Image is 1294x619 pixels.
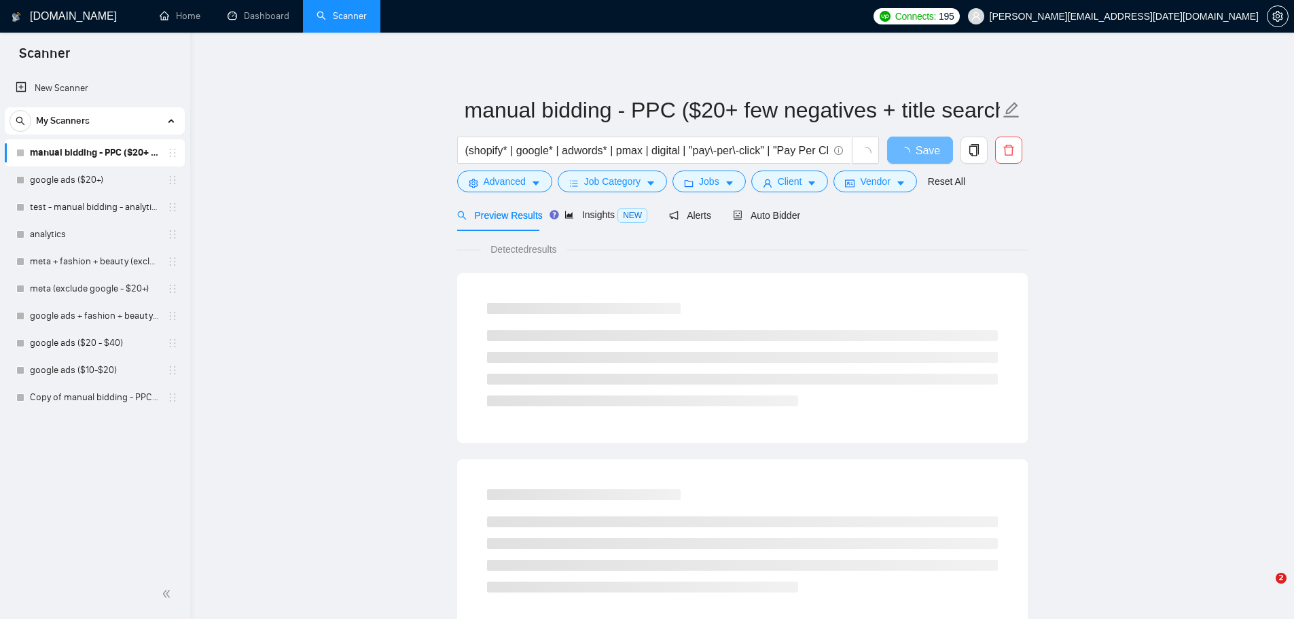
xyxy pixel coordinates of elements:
[457,210,543,221] span: Preview Results
[484,174,526,189] span: Advanced
[733,211,742,220] span: robot
[8,43,81,72] span: Scanner
[971,12,981,21] span: user
[162,587,175,601] span: double-left
[167,229,178,240] span: holder
[30,357,159,384] a: google ads ($10-$20)
[36,107,90,135] span: My Scanners
[834,146,843,155] span: info-circle
[167,311,178,321] span: holder
[5,75,185,102] li: New Scanner
[167,202,178,213] span: holder
[896,178,905,188] span: caret-down
[167,256,178,267] span: holder
[939,9,954,24] span: 195
[564,210,574,219] span: area-chart
[30,330,159,357] a: google ads ($20 - $40)
[465,93,1000,127] input: Scanner name...
[30,166,159,194] a: google ads ($20+)
[899,147,916,158] span: loading
[1268,11,1288,22] span: setting
[564,209,647,220] span: Insights
[895,9,936,24] span: Connects:
[167,392,178,403] span: holder
[669,211,679,220] span: notification
[317,10,367,22] a: searchScanner
[617,208,647,223] span: NEW
[16,75,174,102] a: New Scanner
[725,178,734,188] span: caret-down
[457,171,552,192] button: settingAdvancedcaret-down
[928,174,965,189] a: Reset All
[669,210,711,221] span: Alerts
[457,211,467,220] span: search
[548,209,560,221] div: Tooltip anchor
[763,178,772,188] span: user
[30,275,159,302] a: meta (exclude google - $20+)
[167,175,178,185] span: holder
[1003,101,1020,119] span: edit
[859,147,871,159] span: loading
[167,147,178,158] span: holder
[228,10,289,22] a: dashboardDashboard
[1267,5,1289,27] button: setting
[30,302,159,330] a: google ads + fashion + beauty ($1+)
[880,11,891,22] img: upwork-logo.png
[30,139,159,166] a: manual bidding - PPC ($20+ few negatives + title search)
[531,178,541,188] span: caret-down
[778,174,802,189] span: Client
[996,144,1022,156] span: delete
[833,171,916,192] button: idcardVendorcaret-down
[960,137,988,164] button: copy
[30,194,159,221] a: test - manual bidding - analytics (no negatives)
[167,283,178,294] span: holder
[807,178,816,188] span: caret-down
[887,137,953,164] button: Save
[1276,573,1287,584] span: 2
[469,178,478,188] span: setting
[699,174,719,189] span: Jobs
[12,6,21,28] img: logo
[733,210,800,221] span: Auto Bidder
[684,178,694,188] span: folder
[1248,573,1280,605] iframe: Intercom live chat
[672,171,746,192] button: folderJobscaret-down
[646,178,655,188] span: caret-down
[860,174,890,189] span: Vendor
[916,142,940,159] span: Save
[558,171,667,192] button: barsJob Categorycaret-down
[569,178,579,188] span: bars
[481,242,566,257] span: Detected results
[584,174,641,189] span: Job Category
[751,171,829,192] button: userClientcaret-down
[30,248,159,275] a: meta + fashion + beauty (exclude google - $20+)
[30,384,159,411] a: Copy of manual bidding - PPC ($20+ few negatives + title search)
[167,338,178,349] span: holder
[10,116,31,126] span: search
[1267,11,1289,22] a: setting
[995,137,1022,164] button: delete
[961,144,987,156] span: copy
[10,110,31,132] button: search
[160,10,200,22] a: homeHome
[845,178,855,188] span: idcard
[167,365,178,376] span: holder
[30,221,159,248] a: analytics
[465,142,828,159] input: Search Freelance Jobs...
[5,107,185,411] li: My Scanners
